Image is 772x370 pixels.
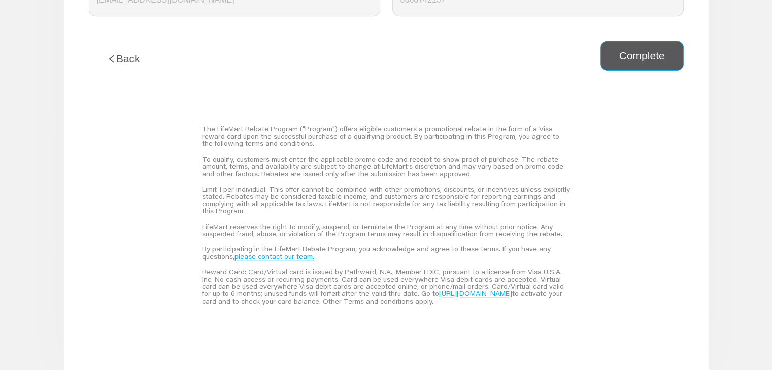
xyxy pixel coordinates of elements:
[234,252,314,261] a: please contact our team.
[202,264,570,309] div: Reward Card: Card/Virtual card is issued by Pathward, N.A., Member FDIC, pursuant to a license fr...
[600,41,684,71] button: Complete
[202,152,570,181] div: To qualify, customers must enter the applicable promo code and receipt to show proof of purchase....
[89,41,158,77] button: leftBack
[202,181,570,219] div: Limit 1 per individual. This offer cannot be combined with other promotions, discounts, or incent...
[439,289,512,298] a: [URL][DOMAIN_NAME]
[107,54,116,63] span: left
[202,219,570,242] div: LifeMart reserves the right to modify, suspend, or terminate the Program at any time without prio...
[202,241,570,264] div: By participating in the LifeMart Rebate Program, you acknowledge and agree to these terms. If you...
[202,121,570,151] div: The LifeMart Rebate Program ("Program") offers eligible customers a promotional rebate in the for...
